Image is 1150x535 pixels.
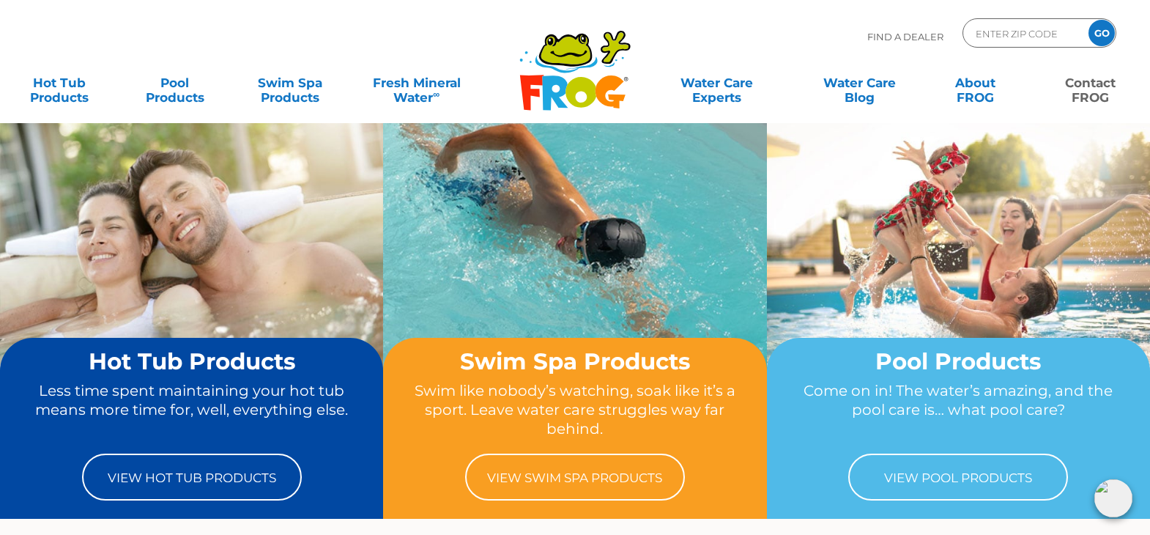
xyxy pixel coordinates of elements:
[1046,68,1135,97] a: ContactFROG
[433,89,439,100] sup: ∞
[82,454,302,501] a: View Hot Tub Products
[974,23,1073,44] input: Zip Code Form
[848,454,1068,501] a: View Pool Products
[411,349,738,374] h2: Swim Spa Products
[1094,479,1132,517] img: openIcon
[465,454,685,501] a: View Swim Spa Products
[411,381,738,439] p: Swim like nobody’s watching, soak like it’s a sport. Leave water care struggles way far behind.
[130,68,219,97] a: PoolProducts
[360,68,472,97] a: Fresh MineralWater∞
[28,349,355,374] h2: Hot Tub Products
[930,68,1020,97] a: AboutFROG
[815,68,905,97] a: Water CareBlog
[383,122,766,409] img: home-banner-swim-spa-short
[795,349,1122,374] h2: Pool Products
[1088,20,1115,46] input: GO
[28,381,355,439] p: Less time spent maintaining your hot tub means more time for, well, everything else.
[644,68,790,97] a: Water CareExperts
[15,68,104,97] a: Hot TubProducts
[245,68,335,97] a: Swim SpaProducts
[767,122,1150,409] img: home-banner-pool-short
[867,18,943,55] p: Find A Dealer
[795,381,1122,439] p: Come on in! The water’s amazing, and the pool care is… what pool care?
